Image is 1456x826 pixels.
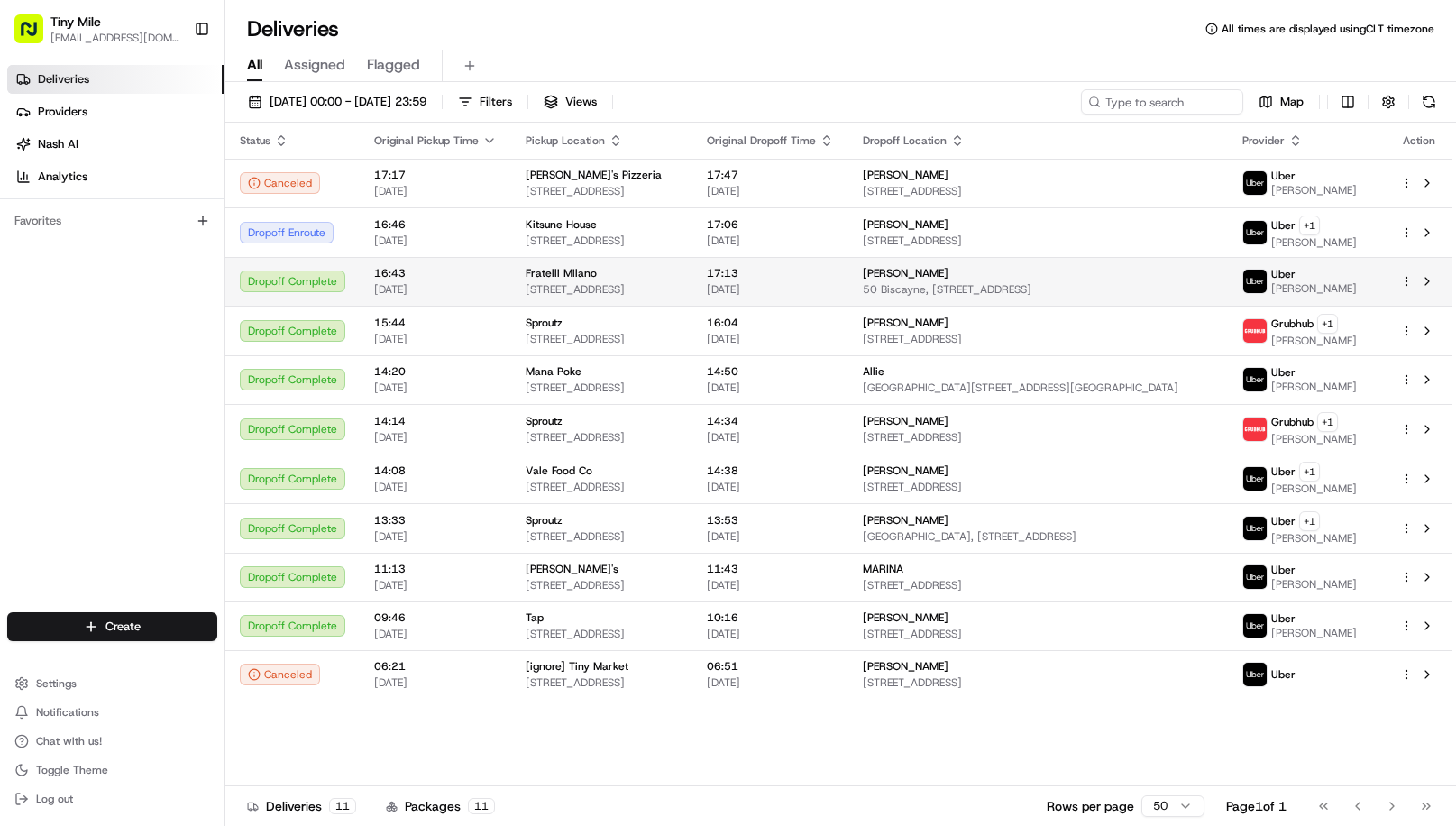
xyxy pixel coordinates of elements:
[863,184,1213,198] span: [STREET_ADDRESS]
[1271,514,1296,528] span: Uber
[1317,314,1338,334] button: +1
[1271,667,1296,682] span: Uber
[374,184,497,198] span: [DATE]
[707,234,834,248] span: [DATE]
[50,31,179,45] button: [EMAIL_ADDRESS][DOMAIN_NAME]
[240,172,320,194] button: Canceled
[707,133,816,148] span: Original Dropoff Time
[374,364,497,379] span: 14:20
[1081,89,1243,115] input: Type to search
[50,13,101,31] button: Tiny Mile
[526,217,597,232] span: Kitsune House
[863,578,1213,592] span: [STREET_ADDRESS]
[565,94,597,110] span: Views
[863,168,948,182] span: [PERSON_NAME]
[707,381,834,395] span: [DATE]
[1242,133,1285,148] span: Provider
[18,263,32,278] div: 📗
[526,610,544,625] span: Tap
[1317,412,1338,432] button: +1
[707,463,834,478] span: 14:38
[863,414,948,428] span: [PERSON_NAME]
[38,104,87,120] span: Providers
[374,675,497,690] span: [DATE]
[18,172,50,205] img: 1736555255976-a54dd68f-1ca7-489b-9aae-adbdc363a1c4
[526,659,628,674] span: [ignore] Tiny Market
[61,190,228,205] div: We're available if you need us!
[526,627,678,641] span: [STREET_ADDRESS]
[863,133,947,148] span: Dropoff Location
[38,169,87,185] span: Analytics
[526,266,597,280] span: Fratelli Milano
[240,664,320,685] div: Canceled
[7,162,224,191] a: Analytics
[536,89,605,115] button: Views
[7,97,224,126] a: Providers
[270,94,426,110] span: [DATE] 00:00 - [DATE] 23:59
[526,480,678,494] span: [STREET_ADDRESS]
[7,757,217,783] button: Toggle Theme
[307,178,328,199] button: Start new chat
[127,305,218,319] a: Powered byPylon
[329,798,356,814] div: 11
[374,282,497,297] span: [DATE]
[1271,365,1296,380] span: Uber
[38,71,89,87] span: Deliveries
[7,671,217,696] button: Settings
[1243,270,1267,293] img: uber-new-logo.jpeg
[707,364,834,379] span: 14:50
[1243,171,1267,195] img: uber-new-logo.jpeg
[707,414,834,428] span: 14:34
[1271,626,1357,640] span: [PERSON_NAME]
[36,262,138,280] span: Knowledge Base
[526,562,618,576] span: [PERSON_NAME]'s
[468,798,495,814] div: 11
[526,675,678,690] span: [STREET_ADDRESS]
[36,734,102,748] span: Chat with us!
[707,562,834,576] span: 11:43
[7,700,217,725] button: Notifications
[240,133,270,148] span: Status
[450,89,520,115] button: Filters
[526,381,678,395] span: [STREET_ADDRESS]
[707,675,834,690] span: [DATE]
[7,786,217,812] button: Log out
[1271,531,1357,546] span: [PERSON_NAME]
[707,168,834,182] span: 17:47
[36,792,73,806] span: Log out
[7,206,217,235] div: Favorites
[863,480,1213,494] span: [STREET_ADDRESS]
[707,659,834,674] span: 06:51
[863,513,948,528] span: [PERSON_NAME]
[374,266,497,280] span: 16:43
[1271,577,1357,592] span: [PERSON_NAME]
[480,94,512,110] span: Filters
[18,72,328,101] p: Welcome 👋
[526,430,678,445] span: [STREET_ADDRESS]
[1222,22,1434,36] span: All times are displayed using CLT timezone
[36,705,99,720] span: Notifications
[526,463,592,478] span: Vale Food Co
[707,610,834,625] span: 10:16
[1243,517,1267,540] img: uber-new-logo.jpeg
[1243,663,1267,686] img: uber-new-logo.jpeg
[1243,565,1267,589] img: uber-new-logo.jpeg
[7,130,224,159] a: Nash AI
[374,234,497,248] span: [DATE]
[374,168,497,182] span: 17:17
[863,266,948,280] span: [PERSON_NAME]
[374,513,497,528] span: 13:33
[374,381,497,395] span: [DATE]
[374,463,497,478] span: 14:08
[1271,432,1357,446] span: [PERSON_NAME]
[1271,317,1314,331] span: Grubhub
[526,184,678,198] span: [STREET_ADDRESS]
[863,364,884,379] span: Allie
[1243,467,1267,491] img: uber-new-logo.jpeg
[863,316,948,330] span: [PERSON_NAME]
[247,14,339,43] h1: Deliveries
[707,513,834,528] span: 13:53
[36,676,77,691] span: Settings
[707,282,834,297] span: [DATE]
